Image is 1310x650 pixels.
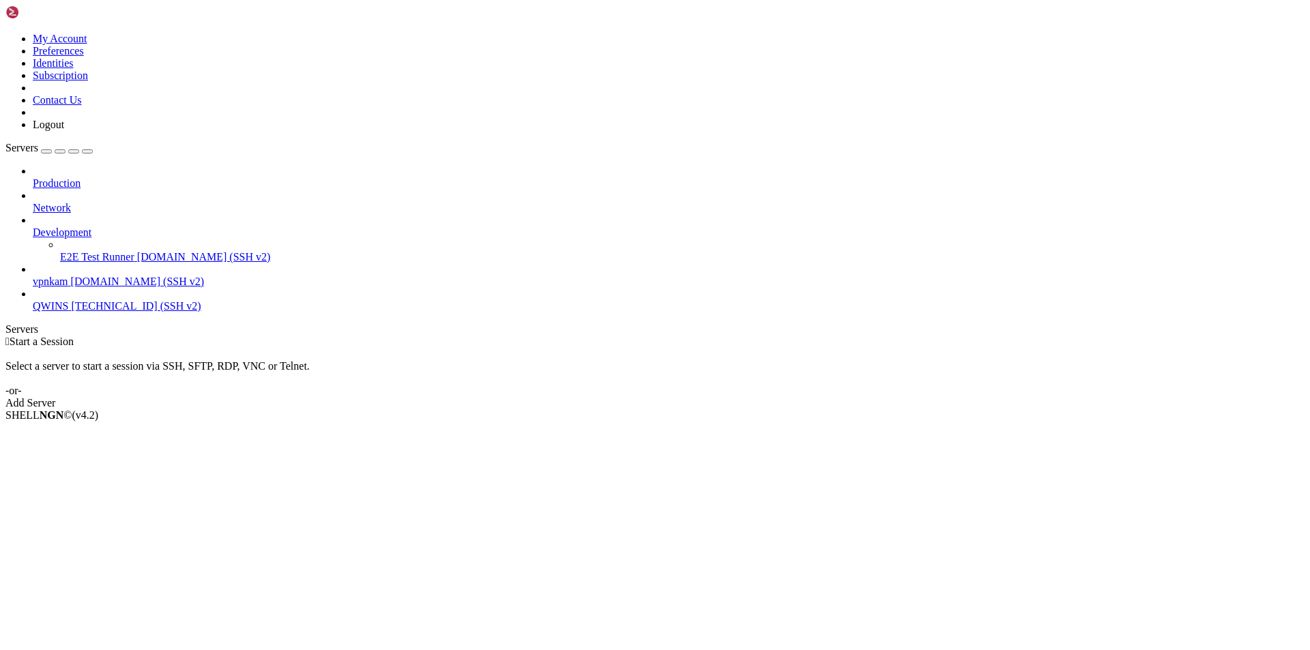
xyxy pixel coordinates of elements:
span: Production [33,177,81,189]
a: QWINS [TECHNICAL_ID] (SSH v2) [33,300,1305,312]
span: [DOMAIN_NAME] (SSH v2) [137,251,271,263]
span: E2E Test Runner [60,251,134,263]
a: Servers [5,142,93,153]
div: Servers [5,323,1305,336]
img: Shellngn [5,5,84,19]
a: My Account [33,33,87,44]
a: Preferences [33,45,84,57]
a: Development [33,226,1305,239]
a: E2E Test Runner [DOMAIN_NAME] (SSH v2) [60,251,1305,263]
a: Logout [33,119,64,130]
span: Start a Session [10,336,74,347]
span: [TECHNICAL_ID] (SSH v2) [71,300,201,312]
a: Production [33,177,1305,190]
li: QWINS [TECHNICAL_ID] (SSH v2) [33,288,1305,312]
a: Contact Us [33,94,82,106]
span: SHELL © [5,409,98,421]
span: QWINS [33,300,68,312]
span: 4.2.0 [72,409,99,421]
span: [DOMAIN_NAME] (SSH v2) [71,276,205,287]
li: Development [33,214,1305,263]
a: Identities [33,57,74,69]
span: Network [33,202,71,213]
span: Development [33,226,91,238]
li: E2E Test Runner [DOMAIN_NAME] (SSH v2) [60,239,1305,263]
li: Production [33,165,1305,190]
span:  [5,336,10,347]
a: Subscription [33,70,88,81]
a: Network [33,202,1305,214]
span: vpnkam [33,276,68,287]
span: Servers [5,142,38,153]
a: vpnkam [DOMAIN_NAME] (SSH v2) [33,276,1305,288]
li: vpnkam [DOMAIN_NAME] (SSH v2) [33,263,1305,288]
b: NGN [40,409,64,421]
div: Add Server [5,397,1305,409]
div: Select a server to start a session via SSH, SFTP, RDP, VNC or Telnet. -or- [5,348,1305,397]
li: Network [33,190,1305,214]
